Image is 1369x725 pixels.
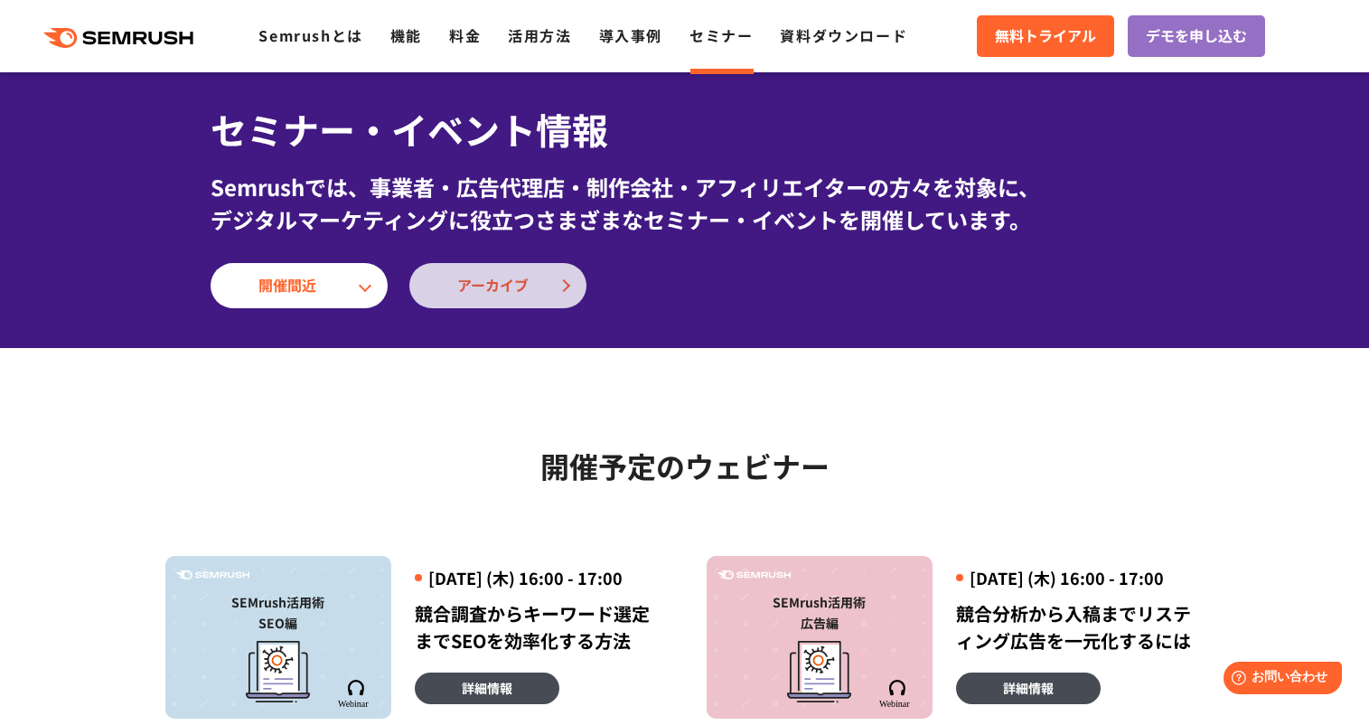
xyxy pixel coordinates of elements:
span: 開催間近 [258,274,340,297]
a: 詳細情報 [415,673,559,704]
a: 導入事例 [599,24,662,46]
span: デモを申し込む [1146,24,1247,48]
a: Semrushとは [258,24,362,46]
img: Semrush [176,570,249,580]
a: 料金 [449,24,481,46]
img: Semrush [337,680,374,708]
a: 開催間近 [211,263,388,308]
span: 無料トライアル [995,24,1096,48]
div: Semrushでは、事業者・広告代理店・制作会社・アフィリエイターの方々を対象に、 デジタルマーケティングに役立つさまざまなセミナー・イベントを開催しています。 [211,171,1159,236]
img: Semrush [878,680,915,708]
h2: 開催予定のウェビナー [165,443,1205,488]
a: デモを申し込む [1128,15,1265,57]
img: Semrush [717,570,791,580]
div: 競合調査からキーワード選定までSEOを効率化する方法 [415,600,663,654]
div: SEMrush活用術 広告編 [716,592,924,634]
span: 詳細情報 [462,678,512,698]
span: 詳細情報 [1003,678,1054,698]
div: [DATE] (木) 16:00 - 17:00 [415,567,663,589]
h1: セミナー・イベント情報 [211,103,1159,156]
a: 機能 [390,24,422,46]
a: 詳細情報 [956,673,1101,704]
a: 資料ダウンロード [780,24,907,46]
a: 無料トライアル [977,15,1114,57]
a: アーカイブ [409,263,586,308]
div: 競合分析から入稿までリスティング広告を一元化するには [956,600,1205,654]
a: 活用方法 [508,24,571,46]
a: セミナー [689,24,753,46]
iframe: Help widget launcher [1208,654,1349,705]
span: アーカイブ [457,274,539,297]
div: SEMrush活用術 SEO編 [174,592,382,634]
div: [DATE] (木) 16:00 - 17:00 [956,567,1205,589]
